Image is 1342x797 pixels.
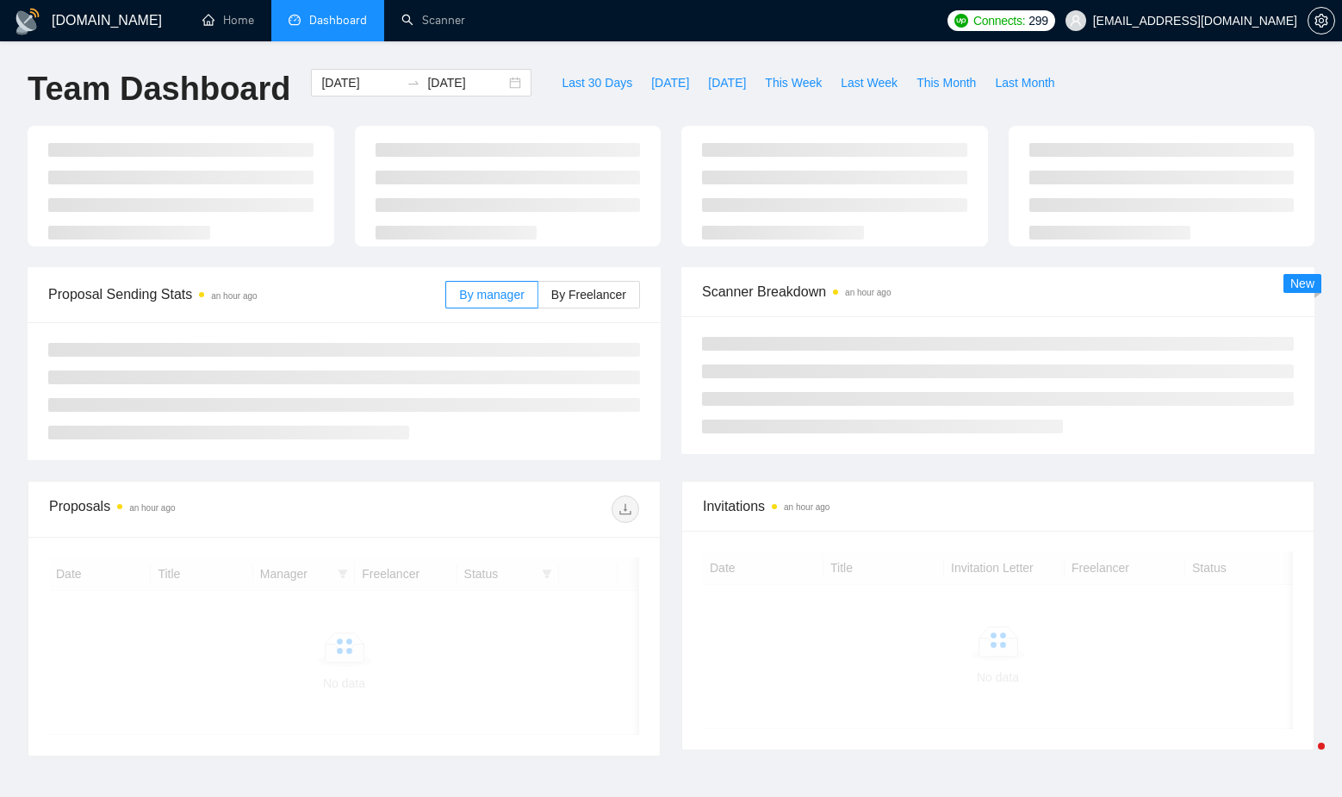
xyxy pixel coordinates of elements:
a: setting [1308,14,1335,28]
button: This Week [755,69,831,97]
button: [DATE] [642,69,699,97]
button: [DATE] [699,69,755,97]
time: an hour ago [129,503,175,513]
span: Last Week [841,73,898,92]
span: Last 30 Days [562,73,632,92]
img: logo [14,8,41,35]
span: [DATE] [651,73,689,92]
span: New [1290,277,1314,290]
span: [DATE] [708,73,746,92]
span: Last Month [995,73,1054,92]
input: Start date [321,73,400,92]
div: Proposals [49,495,345,523]
h1: Team Dashboard [28,69,290,109]
span: dashboard [289,14,301,26]
span: swap-right [407,76,420,90]
button: Last Month [985,69,1064,97]
span: By manager [459,288,524,302]
button: setting [1308,7,1335,34]
span: setting [1308,14,1334,28]
span: Proposal Sending Stats [48,283,445,305]
iframe: Intercom live chat [1283,738,1325,780]
span: user [1070,15,1082,27]
span: Connects: [973,11,1025,30]
a: searchScanner [401,13,465,28]
input: End date [427,73,506,92]
span: 299 [1028,11,1047,30]
time: an hour ago [845,288,891,297]
span: Scanner Breakdown [702,281,1294,302]
span: to [407,76,420,90]
time: an hour ago [211,291,257,301]
time: an hour ago [784,502,829,512]
button: Last Week [831,69,907,97]
button: Last 30 Days [552,69,642,97]
button: This Month [907,69,985,97]
span: Dashboard [309,13,367,28]
span: This Month [916,73,976,92]
img: upwork-logo.png [954,14,968,28]
span: By Freelancer [551,288,626,302]
span: Invitations [703,495,1293,517]
span: This Week [765,73,822,92]
a: homeHome [202,13,254,28]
